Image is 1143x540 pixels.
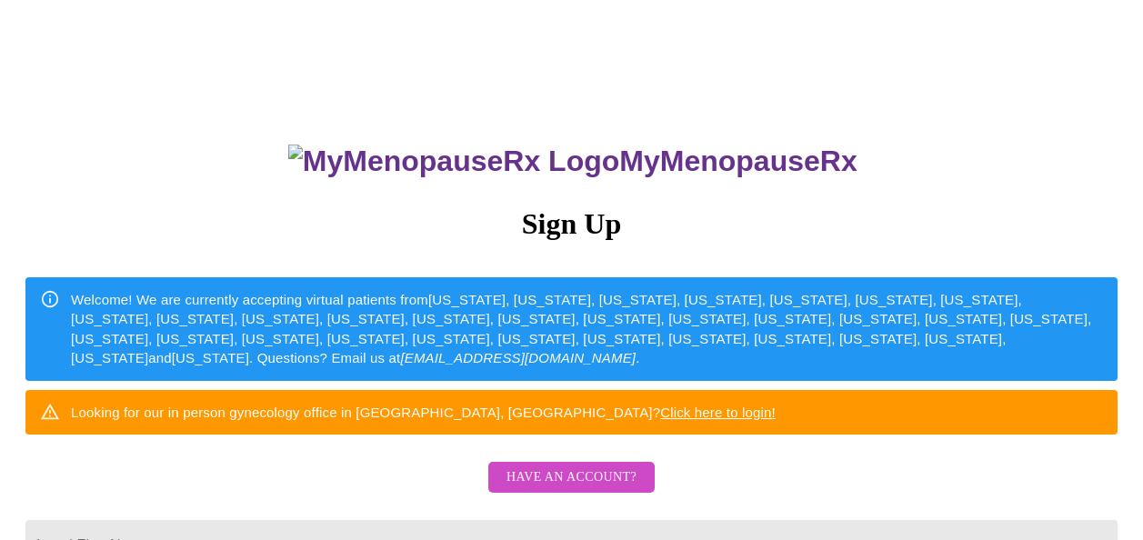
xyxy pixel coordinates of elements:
em: [EMAIL_ADDRESS][DOMAIN_NAME] [400,350,636,365]
span: Have an account? [506,466,637,489]
h3: Sign Up [25,207,1118,241]
a: Have an account? [484,482,659,497]
button: Have an account? [488,462,655,494]
h3: MyMenopauseRx [28,145,1118,178]
div: Looking for our in person gynecology office in [GEOGRAPHIC_DATA], [GEOGRAPHIC_DATA]? [71,395,776,429]
a: Click here to login! [660,405,776,420]
div: Welcome! We are currently accepting virtual patients from [US_STATE], [US_STATE], [US_STATE], [US... [71,283,1103,375]
img: MyMenopauseRx Logo [288,145,619,178]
